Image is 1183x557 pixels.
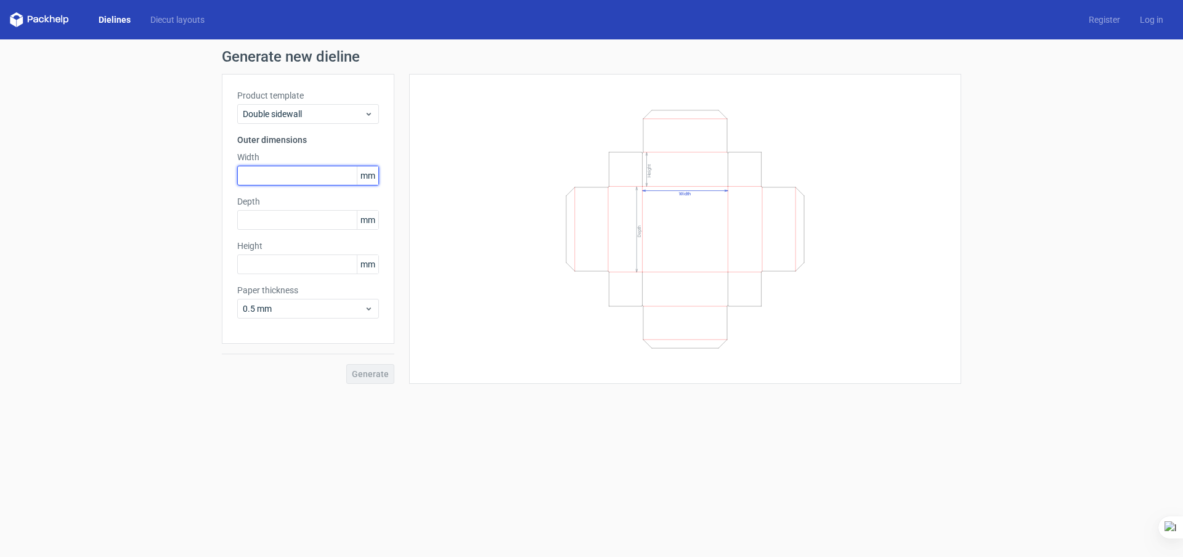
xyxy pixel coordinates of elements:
h3: Outer dimensions [237,134,379,146]
a: Log in [1130,14,1173,26]
a: Register [1079,14,1130,26]
span: mm [357,166,378,185]
a: Diecut layouts [140,14,214,26]
span: mm [357,255,378,274]
label: Product template [237,89,379,102]
label: Width [237,151,379,163]
text: Width [679,191,691,197]
text: Depth [636,225,642,237]
span: mm [357,211,378,229]
label: Height [237,240,379,252]
a: Dielines [89,14,140,26]
span: 0.5 mm [243,303,364,315]
span: Double sidewall [243,108,364,120]
text: Height [646,164,652,177]
label: Depth [237,195,379,208]
h1: Generate new dieline [222,49,961,64]
label: Paper thickness [237,284,379,296]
